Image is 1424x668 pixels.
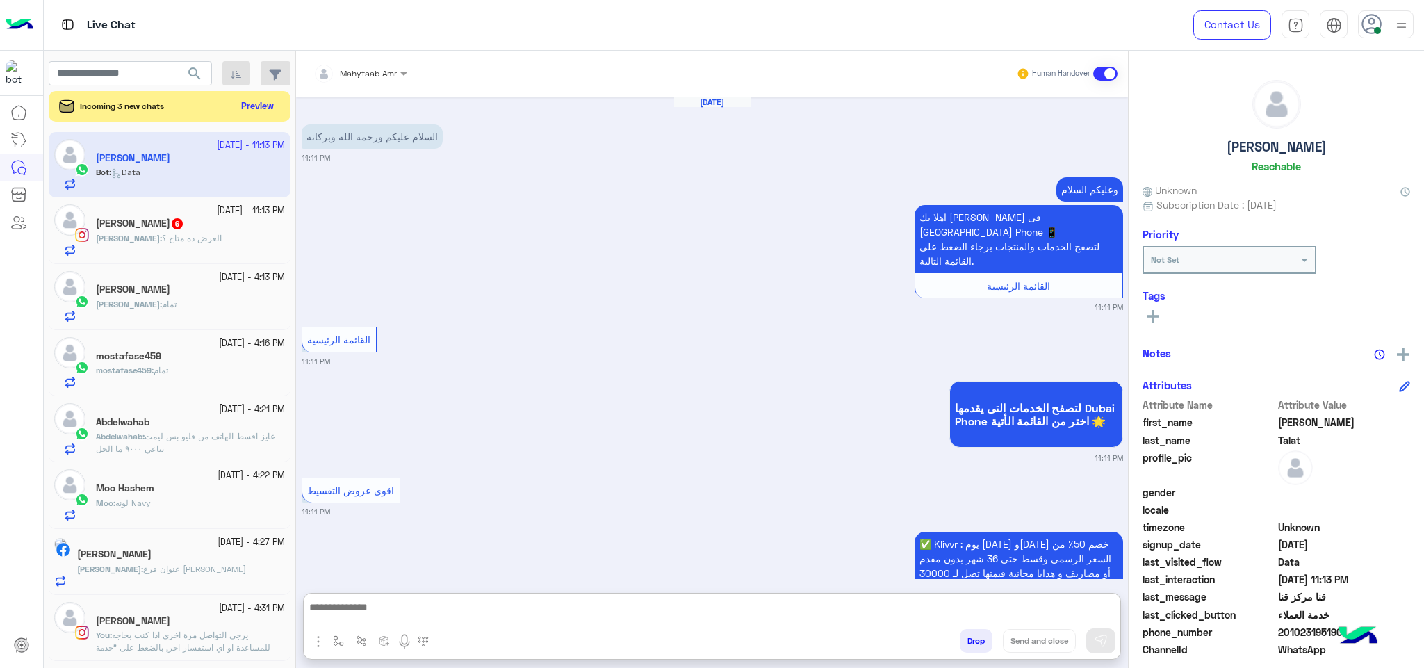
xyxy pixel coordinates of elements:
[1143,183,1197,197] span: Unknown
[96,284,170,295] h5: Mohamad Nagy
[54,204,85,236] img: defaultAdmin.png
[1334,612,1382,661] img: hulul-logo.png
[1278,415,1411,430] span: Mohamed
[178,61,212,91] button: search
[1252,160,1301,172] h6: Reachable
[1278,572,1411,587] span: 2025-10-10T20:13:03.325Z
[1095,453,1123,464] small: 11:11 PM
[96,218,184,229] h5: Mohamed Ahmed
[302,356,330,367] small: 11:11 PM
[218,536,285,549] small: [DATE] - 4:27 PM
[96,431,142,441] span: Abdelwahab
[219,602,285,615] small: [DATE] - 4:31 PM
[1032,68,1090,79] small: Human Handover
[1282,10,1309,40] a: tab
[1278,450,1313,485] img: defaultAdmin.png
[1397,348,1409,361] img: add
[379,635,390,646] img: create order
[96,630,112,640] b: :
[307,484,394,496] span: اقوى عروض التقسيط
[115,498,151,508] span: لونه Navy
[674,97,751,107] h6: [DATE]
[1193,10,1271,40] a: Contact Us
[219,337,285,350] small: [DATE] - 4:16 PM
[1288,17,1304,33] img: tab
[218,469,285,482] small: [DATE] - 4:22 PM
[96,416,149,428] h5: Abdelwahab
[96,615,170,627] h5: Ahmed Atef
[59,16,76,33] img: tab
[1278,503,1411,517] span: null
[6,60,31,85] img: 1403182699927242
[302,152,330,163] small: 11:11 PM
[1143,572,1275,587] span: last_interaction
[1143,379,1192,391] h6: Attributes
[219,271,285,284] small: [DATE] - 4:13 PM
[302,506,330,517] small: 11:11 PM
[1278,555,1411,569] span: Data
[54,337,85,368] img: defaultAdmin.png
[162,233,222,243] span: العرض ده متاح ؟
[310,633,327,650] img: send attachment
[96,350,161,362] h5: mostafase459
[1143,555,1275,569] span: last_visited_flow
[54,469,85,500] img: defaultAdmin.png
[96,233,162,243] b: :
[302,124,443,149] p: 10/10/2025, 11:11 PM
[1056,177,1123,202] p: 10/10/2025, 11:11 PM
[77,564,143,574] b: :
[1156,197,1277,212] span: Subscription Date : [DATE]
[1278,642,1411,657] span: 2
[340,68,397,79] span: Mahytaab Amr
[217,204,285,218] small: [DATE] - 11:13 PM
[54,403,85,434] img: defaultAdmin.png
[75,295,89,309] img: WhatsApp
[54,271,85,302] img: defaultAdmin.png
[186,65,203,82] span: search
[96,498,115,508] b: :
[1143,537,1275,552] span: signup_date
[75,427,89,441] img: WhatsApp
[1143,289,1410,302] h6: Tags
[1143,642,1275,657] span: ChannelId
[1143,503,1275,517] span: locale
[219,403,285,416] small: [DATE] - 4:21 PM
[1143,450,1275,482] span: profile_pic
[1393,17,1410,34] img: profile
[87,16,136,35] p: Live Chat
[1278,398,1411,412] span: Attribute Value
[356,635,367,646] img: Trigger scenario
[1278,433,1411,448] span: Talat
[1143,398,1275,412] span: Attribute Name
[96,365,154,375] b: :
[162,299,177,309] span: تمام
[396,633,413,650] img: send voice note
[154,365,168,375] span: تمام
[1227,139,1327,155] h5: [PERSON_NAME]
[307,334,370,345] span: القائمة الرئيسية
[6,10,33,40] img: Logo
[1143,589,1275,604] span: last_message
[96,431,275,454] span: عايز اقسط الهاتف من فليو بس ليمت بتاعي ٩٠٠٠ ما الحل
[915,205,1123,273] p: 10/10/2025, 11:11 PM
[54,538,67,551] img: picture
[418,636,429,647] img: make a call
[54,602,85,633] img: defaultAdmin.png
[1278,625,1411,640] span: 201023195190
[1143,433,1275,448] span: last_name
[56,543,70,557] img: Facebook
[1278,589,1411,604] span: قنا مركز قنا
[96,233,160,243] span: [PERSON_NAME]
[96,630,110,640] span: You
[96,299,160,309] span: [PERSON_NAME]
[96,365,152,375] span: mostafase459
[1278,608,1411,622] span: خدمة العملاء
[75,626,89,640] img: Instagram
[77,564,141,574] span: [PERSON_NAME]
[955,401,1118,427] span: لتصفح الخدمات التى يقدمها Dubai Phone اختر من القائمة الأتية 🌟
[1253,81,1300,128] img: defaultAdmin.png
[75,228,89,242] img: Instagram
[1143,625,1275,640] span: phone_number
[333,635,344,646] img: select flow
[987,280,1050,292] span: القائمة الرئيسية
